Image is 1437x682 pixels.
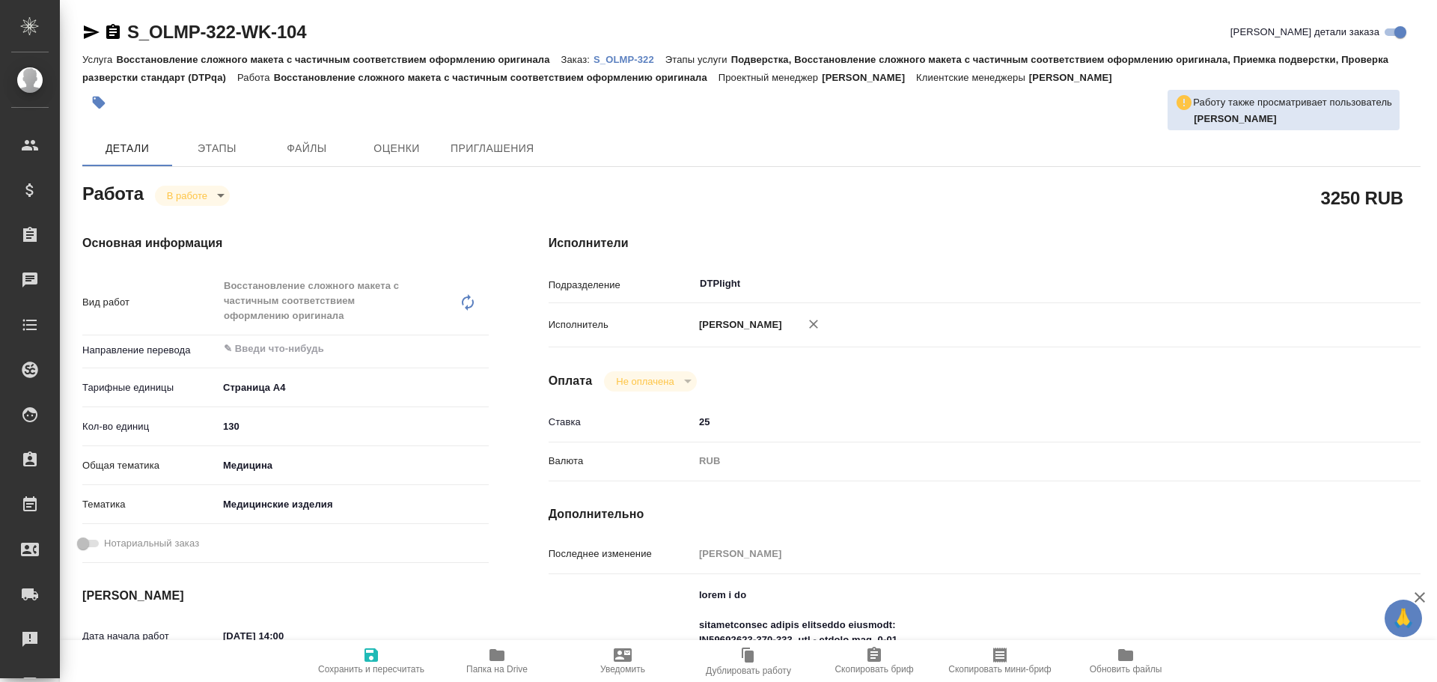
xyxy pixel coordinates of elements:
a: S_OLMP-322 [594,52,665,65]
p: Направление перевода [82,343,218,358]
p: Подразделение [549,278,694,293]
button: Open [1340,282,1343,285]
span: Папка на Drive [466,664,528,675]
span: Детали [91,139,163,158]
p: Этапы услуги [665,54,731,65]
p: Заказ: [561,54,594,65]
div: В работе [604,371,696,392]
p: Восстановление сложного макета с частичным соответствием оформлению оригинала [274,72,718,83]
button: Скопировать ссылку для ЯМессенджера [82,23,100,41]
button: Open [480,347,483,350]
button: Уведомить [560,640,686,682]
p: Работа [237,72,274,83]
p: Общая тематика [82,458,218,473]
button: В работе [162,189,212,202]
p: Восстановление сложного макета с частичным соответствием оформлению оригинала [116,54,561,65]
button: Папка на Drive [434,640,560,682]
div: RUB [694,448,1348,474]
span: [PERSON_NAME] детали заказа [1230,25,1379,40]
p: Кол-во единиц [82,419,218,434]
input: ✎ Введи что-нибудь [218,625,349,647]
p: [PERSON_NAME] [822,72,916,83]
input: Пустое поле [694,543,1348,564]
p: Услуга [82,54,116,65]
button: Удалить исполнителя [797,308,830,341]
button: Скопировать ссылку [104,23,122,41]
p: Клиентские менеджеры [916,72,1029,83]
button: 🙏 [1385,600,1422,637]
div: Страница А4 [218,375,489,401]
h2: 3250 RUB [1321,185,1403,210]
p: Вид работ [82,295,218,310]
span: Сохранить и пересчитать [318,664,424,675]
span: Оценки [361,139,433,158]
div: Медицинские изделия [218,492,489,517]
h4: Оплата [549,372,593,390]
button: Скопировать мини-бриф [937,640,1063,682]
p: [PERSON_NAME] [1029,72,1123,83]
div: В работе [155,186,230,206]
p: Ставка [549,415,694,430]
input: ✎ Введи что-нибудь [694,411,1348,433]
p: Валюта [549,454,694,469]
span: 🙏 [1391,603,1416,634]
p: Работу также просматривает пользователь [1193,95,1392,110]
span: Уведомить [600,664,645,675]
a: S_OLMP-322-WK-104 [127,22,306,42]
span: Скопировать бриф [835,664,913,675]
button: Скопировать бриф [811,640,937,682]
h4: Дополнительно [549,505,1421,523]
p: Смыслова Светлана [1194,112,1392,127]
button: Не оплачена [611,375,678,388]
p: Проектный менеджер [718,72,822,83]
h4: Исполнители [549,234,1421,252]
b: [PERSON_NAME] [1194,113,1277,124]
span: Приглашения [451,139,534,158]
button: Сохранить и пересчитать [308,640,434,682]
p: Дата начала работ [82,629,218,644]
button: Дублировать работу [686,640,811,682]
input: ✎ Введи что-нибудь [218,415,489,437]
span: Файлы [271,139,343,158]
input: ✎ Введи что-нибудь [222,340,434,358]
span: Обновить файлы [1090,664,1162,675]
span: Этапы [181,139,253,158]
p: Тематика [82,497,218,512]
h4: Основная информация [82,234,489,252]
h2: Работа [82,179,144,206]
p: Последнее изменение [549,546,694,561]
p: [PERSON_NAME] [694,317,782,332]
p: Подверстка, Восстановление сложного макета с частичным соответствием оформлению оригинала, Приемк... [82,54,1388,83]
p: S_OLMP-322 [594,54,665,65]
span: Дублировать работу [706,666,791,676]
div: Медицина [218,453,489,478]
button: Обновить файлы [1063,640,1189,682]
button: Добавить тэг [82,86,115,119]
h4: [PERSON_NAME] [82,587,489,605]
span: Нотариальный заказ [104,536,199,551]
span: Скопировать мини-бриф [948,664,1051,675]
p: Исполнитель [549,317,694,332]
p: Тарифные единицы [82,380,218,395]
